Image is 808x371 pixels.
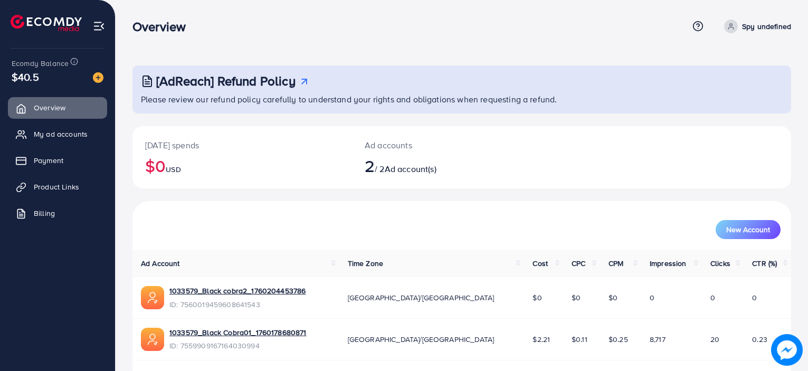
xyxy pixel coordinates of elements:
[11,15,82,31] img: logo
[8,97,107,118] a: Overview
[156,73,296,89] h3: [AdReach] Refund Policy
[650,258,687,269] span: Impression
[533,258,548,269] span: Cost
[533,334,550,345] span: $2.21
[771,334,803,366] img: image
[752,334,767,345] span: 0.23
[716,220,781,239] button: New Account
[742,20,791,33] p: Spy undefined
[166,164,180,175] span: USD
[34,155,63,166] span: Payment
[533,292,541,303] span: $0
[726,226,770,233] span: New Account
[572,258,585,269] span: CPC
[12,69,39,84] span: $40.5
[93,20,105,32] img: menu
[710,258,730,269] span: Clicks
[145,139,339,151] p: [DATE] spends
[650,292,654,303] span: 0
[752,292,757,303] span: 0
[34,129,88,139] span: My ad accounts
[710,334,719,345] span: 20
[710,292,715,303] span: 0
[365,154,375,178] span: 2
[169,299,306,310] span: ID: 7560019459608641543
[8,176,107,197] a: Product Links
[169,340,307,351] span: ID: 7559909167164030994
[572,292,581,303] span: $0
[650,334,666,345] span: 8,717
[169,327,307,338] a: 1033579_Black Cobra01_1760178680871
[34,102,65,113] span: Overview
[385,163,436,175] span: Ad account(s)
[572,334,587,345] span: $0.11
[8,203,107,224] a: Billing
[348,258,383,269] span: Time Zone
[141,286,164,309] img: ic-ads-acc.e4c84228.svg
[752,258,777,269] span: CTR (%)
[365,139,504,151] p: Ad accounts
[348,292,495,303] span: [GEOGRAPHIC_DATA]/[GEOGRAPHIC_DATA]
[93,72,103,83] img: image
[145,156,339,176] h2: $0
[348,334,495,345] span: [GEOGRAPHIC_DATA]/[GEOGRAPHIC_DATA]
[141,258,180,269] span: Ad Account
[609,334,628,345] span: $0.25
[34,182,79,192] span: Product Links
[12,58,69,69] span: Ecomdy Balance
[169,286,306,296] a: 1033579_Black cobra2_1760204453786
[34,208,55,218] span: Billing
[365,156,504,176] h2: / 2
[609,258,623,269] span: CPM
[609,292,617,303] span: $0
[720,20,791,33] a: Spy undefined
[141,93,785,106] p: Please review our refund policy carefully to understand your rights and obligations when requesti...
[141,328,164,351] img: ic-ads-acc.e4c84228.svg
[8,150,107,171] a: Payment
[132,19,194,34] h3: Overview
[8,123,107,145] a: My ad accounts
